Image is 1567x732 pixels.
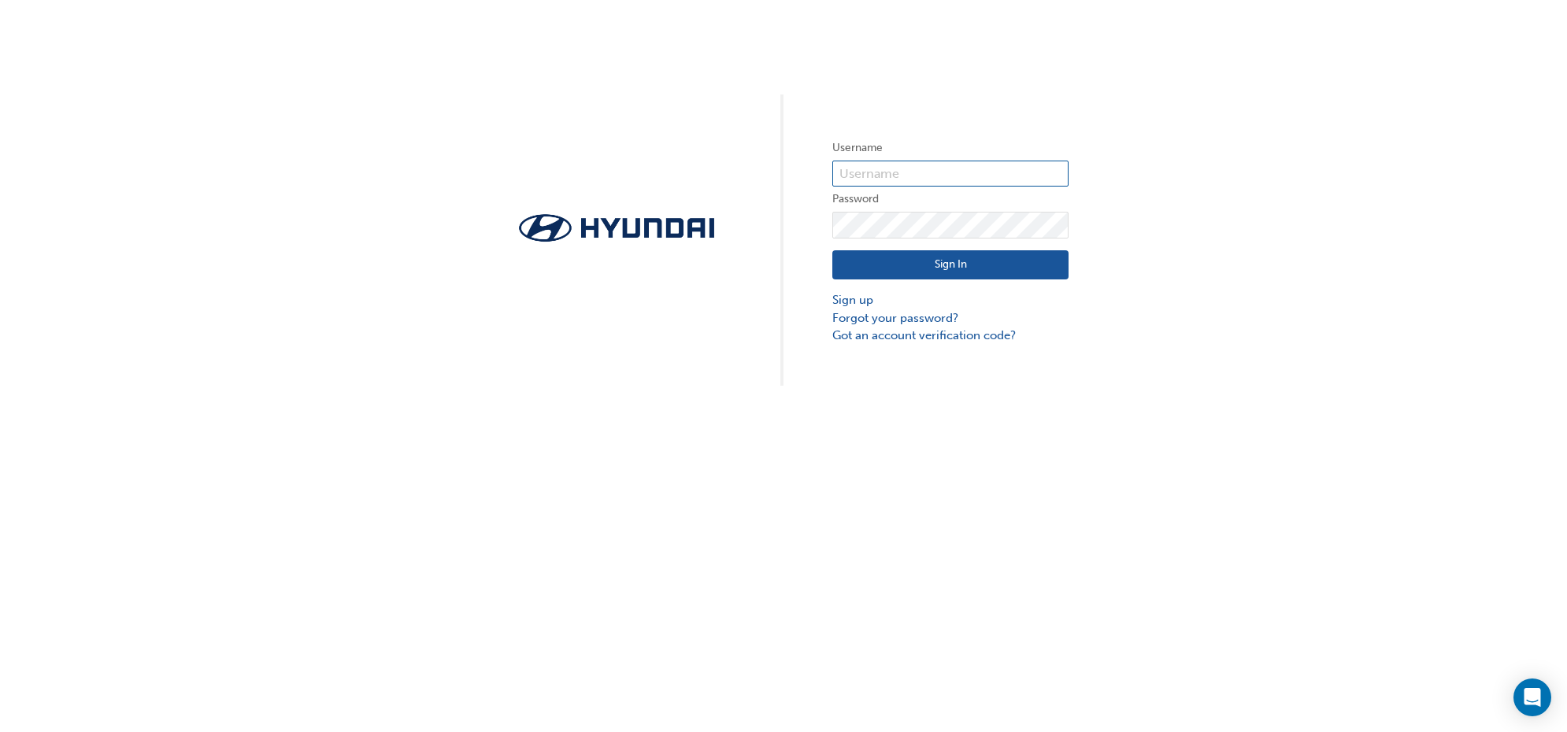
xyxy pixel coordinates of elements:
[832,190,1069,209] label: Password
[832,250,1069,280] button: Sign In
[1513,678,1551,716] div: Open Intercom Messenger
[832,161,1069,187] input: Username
[832,309,1069,327] a: Forgot your password?
[498,209,735,246] img: Trak
[832,327,1069,345] a: Got an account verification code?
[832,139,1069,157] label: Username
[832,291,1069,309] a: Sign up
